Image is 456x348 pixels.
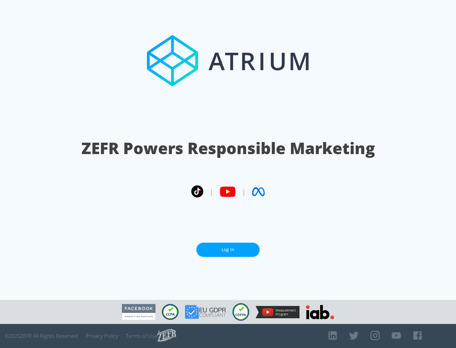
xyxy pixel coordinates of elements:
img: YouTube Measurement Program [256,306,300,318]
span: © 2025 ZEFR All Rights Reserved [5,333,78,339]
img: IAB [306,305,334,319]
img: GDPR Compliant [185,305,226,319]
a: Terms of Use [126,333,157,339]
h1: ZEFR Powers Responsible Marketing [81,137,375,159]
span: | [242,187,246,196]
span: | [210,187,213,196]
img: COPPA Compliant [232,303,249,321]
img: CCPA Compliant [162,304,179,320]
img: Facebook Marketing Partner [122,304,155,320]
a: Privacy Policy [86,333,118,339]
a: Log In [196,243,260,257]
